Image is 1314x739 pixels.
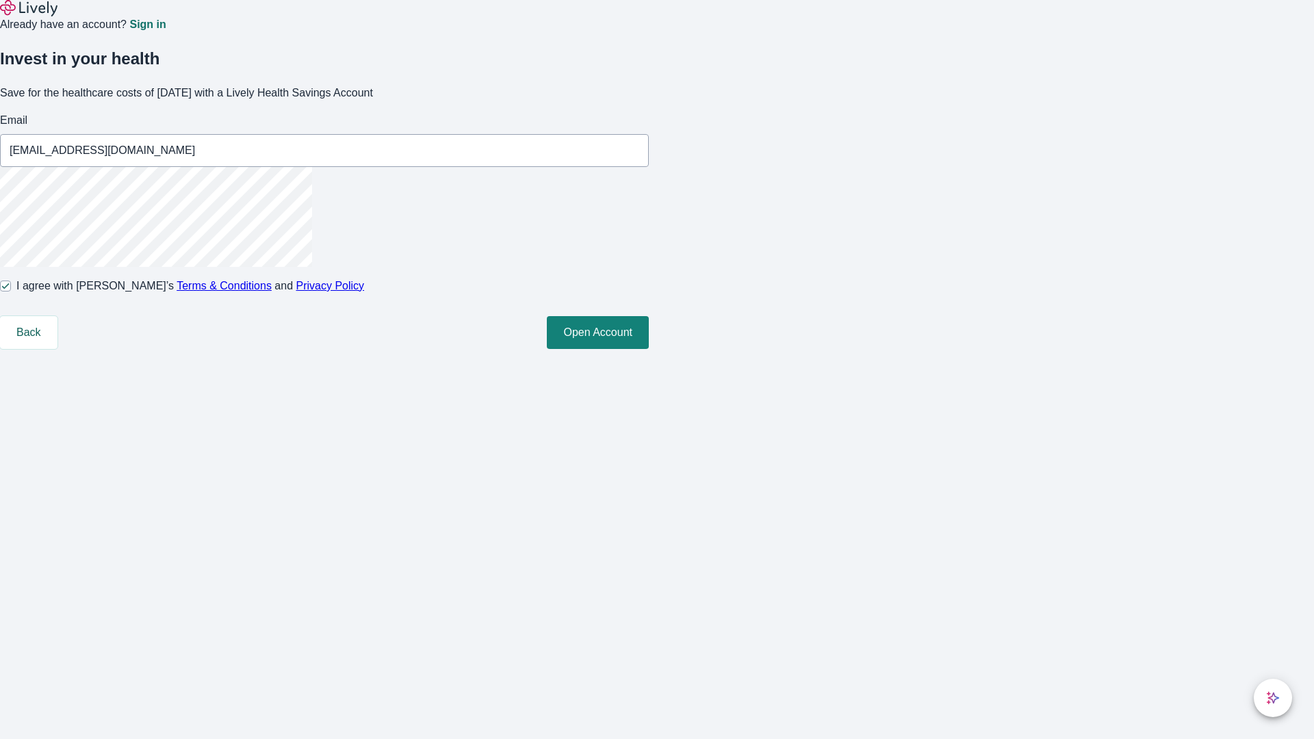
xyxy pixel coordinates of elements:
[129,19,166,30] a: Sign in
[296,280,365,291] a: Privacy Policy
[1266,691,1280,705] svg: Lively AI Assistant
[1254,679,1292,717] button: chat
[547,316,649,349] button: Open Account
[16,278,364,294] span: I agree with [PERSON_NAME]’s and
[177,280,272,291] a: Terms & Conditions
